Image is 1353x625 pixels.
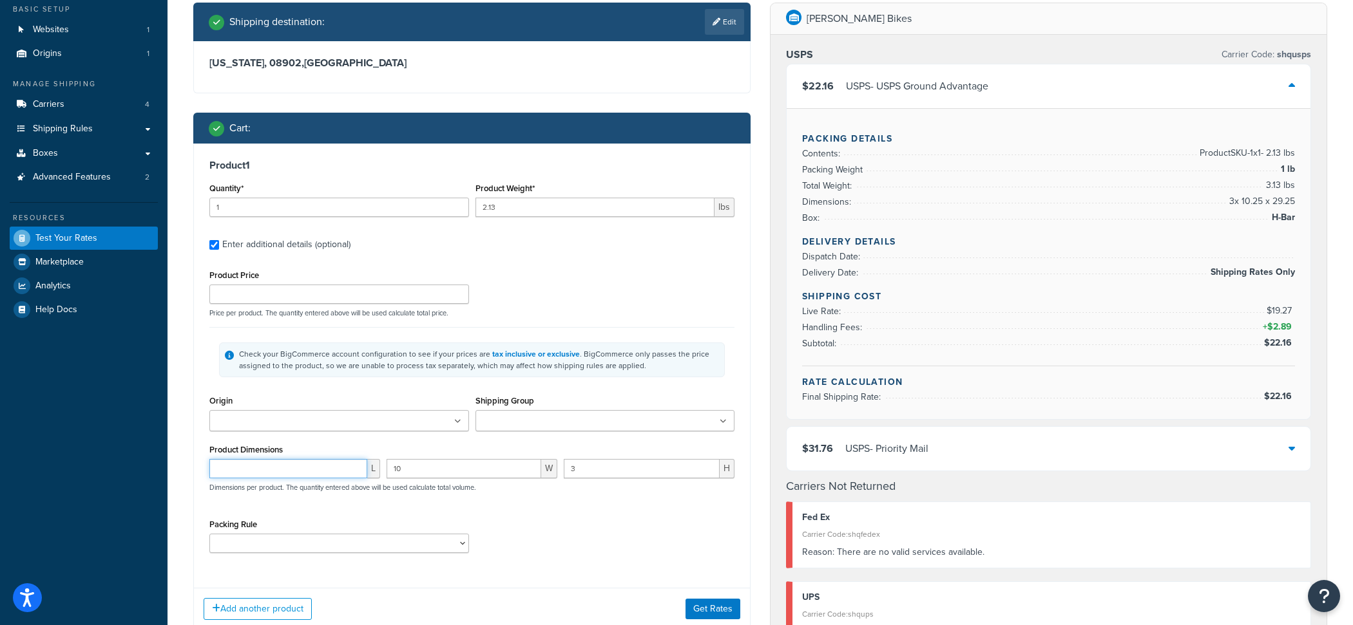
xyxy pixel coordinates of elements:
[1264,389,1295,403] span: $22.16
[802,163,866,176] span: Packing Weight
[10,42,158,66] a: Origins1
[475,183,535,193] label: Product Weight*
[1274,48,1311,61] span: shqusps
[846,77,988,95] div: USPS - USPS Ground Advantage
[33,148,58,159] span: Boxes
[35,281,71,292] span: Analytics
[802,290,1295,303] h4: Shipping Cost
[1267,320,1295,333] span: $2.89
[1226,194,1295,209] span: 3 x 10.25 x 29.25
[1196,145,1295,161] span: Product SKU-1 x 1 - 2.13 lbs
[802,250,863,263] span: Dispatch Date:
[209,57,734,70] h3: [US_STATE], 08902 , [GEOGRAPHIC_DATA]
[1263,178,1295,193] span: 3.13 lbs
[786,478,1311,495] h4: Carriers Not Returned
[1222,46,1311,64] p: Carrier Code:
[10,298,158,321] a: Help Docs
[802,390,884,404] span: Final Shipping Rate:
[10,93,158,117] li: Carriers
[802,195,854,209] span: Dimensions:
[802,321,865,334] span: Handling Fees:
[10,165,158,189] li: Advanced Features
[686,599,740,619] button: Get Rates
[802,605,1301,623] div: Carrier Code: shqups
[845,440,928,458] div: USPS - Priority Mail
[802,211,823,225] span: Box:
[1278,162,1295,177] span: 1 lb
[802,337,840,350] span: Subtotal:
[147,24,149,35] span: 1
[802,441,833,456] span: $31.76
[209,183,244,193] label: Quantity*
[10,212,158,223] div: Resources
[802,525,1301,543] div: Carrier Code: shqfedex
[475,198,715,217] input: 0.00
[802,235,1295,248] h4: Delivery Details
[10,93,158,117] a: Carriers4
[1264,336,1295,350] span: $22.16
[802,375,1295,389] h4: Rate Calculation
[35,233,97,244] span: Test Your Rates
[802,545,834,559] span: Reason:
[33,48,62,59] span: Origins
[802,179,855,192] span: Total Weight:
[209,240,219,250] input: Enter additional details (optional)
[802,266,861,279] span: Delivery Date:
[802,304,844,318] span: Live Rate:
[475,396,534,406] label: Shipping Group
[492,348,580,360] a: tax inclusive or exclusive
[209,198,469,217] input: 0.0
[802,147,843,160] span: Contents:
[10,165,158,189] a: Advanced Features2
[239,348,719,371] div: Check your BigCommerce account configuration to see if your prices are . BigCommerce only passes ...
[1269,210,1295,225] span: H-Bar
[10,142,158,165] a: Boxes
[35,304,77,315] span: Help Docs
[705,9,744,35] a: Edit
[33,24,69,35] span: Websites
[10,274,158,297] a: Analytics
[10,4,158,15] div: Basic Setup
[209,396,233,406] label: Origin
[10,18,158,42] li: Websites
[802,543,1301,561] div: There are no valid services available.
[10,227,158,250] a: Test Your Rates
[802,132,1295,145] h4: Packing Details
[33,99,64,110] span: Carriers
[10,250,158,274] a: Marketplace
[10,42,158,66] li: Origins
[229,16,325,28] h2: Shipping destination :
[715,198,734,217] span: lbs
[206,483,476,492] p: Dimensions per product. The quantity entered above will be used calculate total volume.
[209,270,259,280] label: Product Price
[10,117,158,141] a: Shipping Rules
[1308,580,1340,612] button: Open Resource Center
[786,48,813,61] h3: USPS
[204,598,312,620] button: Add another product
[222,236,350,254] div: Enter additional details (optional)
[1207,265,1295,280] span: Shipping Rates Only
[1267,304,1295,317] span: $19.27
[802,79,834,93] span: $22.16
[209,445,283,454] label: Product Dimensions
[367,459,380,478] span: L
[802,588,1301,606] div: UPS
[147,48,149,59] span: 1
[1260,319,1295,335] span: +
[145,99,149,110] span: 4
[807,10,912,28] p: [PERSON_NAME] Bikes
[209,159,734,172] h3: Product 1
[229,122,251,134] h2: Cart :
[206,308,738,317] p: Price per product. The quantity entered above will be used calculate total price.
[145,172,149,183] span: 2
[209,519,257,529] label: Packing Rule
[802,508,1301,527] div: Fed Ex
[33,124,93,135] span: Shipping Rules
[10,79,158,89] div: Manage Shipping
